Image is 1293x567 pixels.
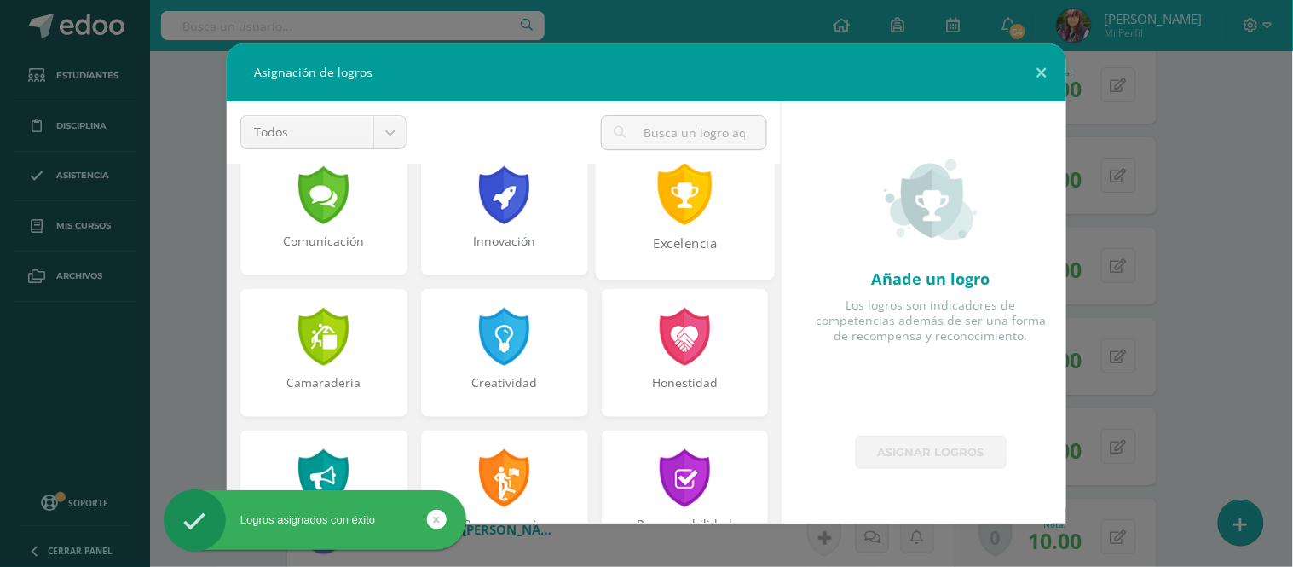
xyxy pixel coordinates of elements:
[597,234,772,271] div: Excelencia
[241,116,406,148] a: Todos
[809,269,1053,289] div: Añade un logro
[603,516,767,550] div: Responsabilidad
[423,233,586,267] div: Innovación
[1018,43,1066,101] button: Close (Esc)
[603,374,767,408] div: Honestidad
[242,374,406,408] div: Camaradería
[809,298,1053,344] div: Los logros son indicadores de competencias además de ser una forma de recompensa y reconocimiento.
[856,436,1007,469] a: Asignar logros
[423,516,586,550] div: Perseverancia
[254,116,361,148] span: Todos
[227,43,1066,101] div: Asignación de logros
[242,233,406,267] div: Comunicación
[164,512,466,528] div: Logros asignados con éxito
[423,374,586,408] div: Creatividad
[602,116,766,149] input: Busca un logro aquí...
